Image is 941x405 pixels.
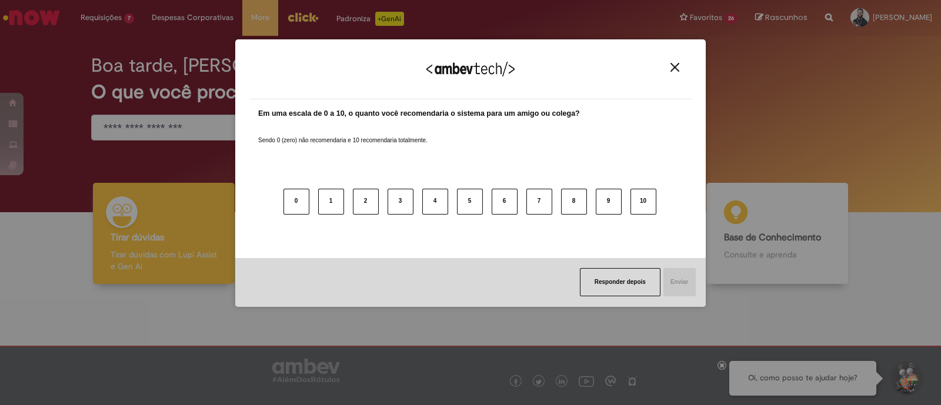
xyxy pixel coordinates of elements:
button: 1 [318,189,344,215]
button: 10 [630,189,656,215]
button: 4 [422,189,448,215]
button: 6 [492,189,518,215]
button: Close [667,62,683,72]
button: 2 [353,189,379,215]
button: 9 [596,189,622,215]
button: 8 [561,189,587,215]
button: 3 [388,189,413,215]
button: 5 [457,189,483,215]
button: Responder depois [580,268,660,296]
button: 7 [526,189,552,215]
label: Em uma escala de 0 a 10, o quanto você recomendaria o sistema para um amigo ou colega? [258,108,580,119]
label: Sendo 0 (zero) não recomendaria e 10 recomendaria totalmente. [258,122,428,145]
button: 0 [283,189,309,215]
img: Close [670,63,679,72]
img: Logo Ambevtech [426,62,515,76]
